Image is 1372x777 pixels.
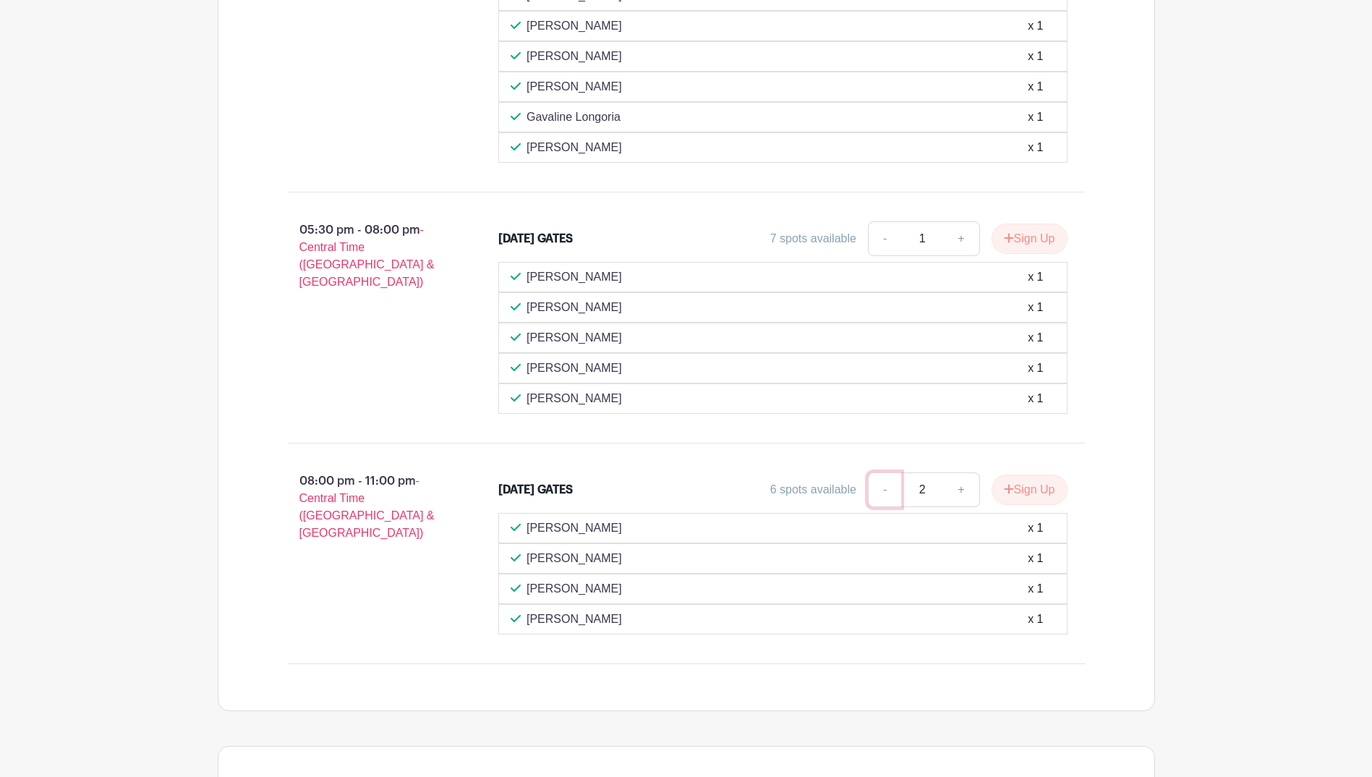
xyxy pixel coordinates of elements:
[1028,390,1043,407] div: x 1
[1028,550,1043,567] div: x 1
[265,216,476,297] p: 05:30 pm - 08:00 pm
[527,360,622,377] p: [PERSON_NAME]
[527,329,622,347] p: [PERSON_NAME]
[527,48,622,65] p: [PERSON_NAME]
[1028,360,1043,377] div: x 1
[527,109,621,126] p: Gavaline Longoria
[943,221,979,256] a: +
[527,390,622,407] p: [PERSON_NAME]
[943,472,979,507] a: +
[770,481,856,498] div: 6 spots available
[527,78,622,95] p: [PERSON_NAME]
[498,230,573,247] div: [DATE] GATES
[1028,109,1043,126] div: x 1
[868,221,901,256] a: -
[1028,611,1043,628] div: x 1
[868,472,901,507] a: -
[1028,78,1043,95] div: x 1
[992,475,1068,505] button: Sign Up
[299,475,435,539] span: - Central Time ([GEOGRAPHIC_DATA] & [GEOGRAPHIC_DATA])
[527,139,622,156] p: [PERSON_NAME]
[527,17,622,35] p: [PERSON_NAME]
[1028,580,1043,598] div: x 1
[1028,329,1043,347] div: x 1
[992,224,1068,254] button: Sign Up
[498,481,573,498] div: [DATE] GATES
[1028,139,1043,156] div: x 1
[1028,17,1043,35] div: x 1
[770,230,856,247] div: 7 spots available
[1028,48,1043,65] div: x 1
[527,519,622,537] p: [PERSON_NAME]
[1028,268,1043,286] div: x 1
[1028,519,1043,537] div: x 1
[527,611,622,628] p: [PERSON_NAME]
[527,299,622,316] p: [PERSON_NAME]
[265,467,476,548] p: 08:00 pm - 11:00 pm
[299,224,435,288] span: - Central Time ([GEOGRAPHIC_DATA] & [GEOGRAPHIC_DATA])
[527,268,622,286] p: [PERSON_NAME]
[1028,299,1043,316] div: x 1
[527,580,622,598] p: [PERSON_NAME]
[527,550,622,567] p: [PERSON_NAME]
